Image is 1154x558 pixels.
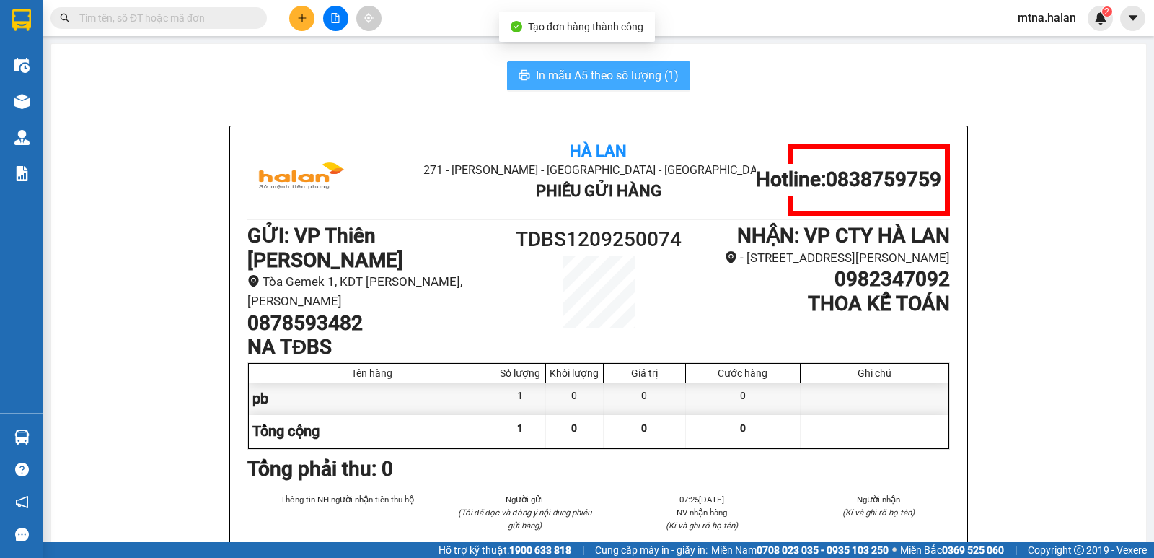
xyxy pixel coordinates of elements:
div: 0 [604,383,686,415]
span: 0 [740,422,746,434]
sup: 2 [1102,6,1112,17]
h1: 0878593482 [247,311,511,336]
li: Người gửi [454,493,596,506]
img: solution-icon [14,166,30,181]
i: (Tôi đã đọc và đồng ý nội dung phiếu gửi hàng) [458,507,591,531]
span: plus [297,13,307,23]
span: Miền Bắc [900,542,1004,558]
span: search [60,13,70,23]
div: Khối lượng [550,367,599,379]
div: 0 [686,383,801,415]
h1: TDBS1209250074 [511,224,687,256]
span: 0 [571,422,577,434]
span: copyright [1074,545,1084,555]
img: icon-new-feature [1094,12,1107,25]
span: caret-down [1127,12,1140,25]
b: Tổng phải thu: 0 [247,457,393,481]
span: check-circle [511,21,522,32]
li: Thông tin NH người nhận tiền thu hộ [276,493,419,506]
img: logo-vxr [12,9,31,31]
span: environment [247,275,260,287]
img: warehouse-icon [14,58,30,73]
span: message [15,528,29,541]
img: logo.jpg [247,144,356,216]
div: Cước hàng [690,367,796,379]
div: 0 [546,383,604,415]
button: file-add [323,6,348,31]
h1: NA TĐBS [247,335,511,359]
span: Cung cấp máy in - giấy in: [595,542,708,558]
button: printerIn mẫu A5 theo số lượng (1) [507,61,690,90]
div: Số lượng [499,367,542,379]
span: | [1015,542,1017,558]
strong: 1900 633 818 [509,544,571,556]
b: NHẬN : VP CTY HÀ LAN [737,224,950,248]
span: In mẫu A5 theo số lượng (1) [536,66,679,84]
strong: 0708 023 035 - 0935 103 250 [757,544,889,556]
img: warehouse-icon [14,130,30,145]
h1: 0982347092 [687,267,950,292]
div: Tên hàng [252,367,491,379]
b: Phiếu Gửi Hàng [536,182,661,200]
span: environment [725,251,737,263]
span: ⚪️ [892,547,897,553]
button: plus [289,6,314,31]
li: 07:25[DATE] [630,493,773,506]
div: Ghi chú [804,367,945,379]
span: Tổng cộng [252,422,320,440]
b: GỬI : VP Thiên [PERSON_NAME] [247,224,403,272]
span: notification [15,495,29,509]
span: 1 [517,422,523,434]
span: | [582,542,584,558]
span: question-circle [15,463,29,476]
span: Tạo đơn hàng thành công [528,21,643,32]
img: warehouse-icon [14,94,30,109]
div: pb [249,383,495,415]
strong: 0369 525 060 [942,544,1004,556]
b: Hà Lan [570,142,627,160]
span: Miền Nam [711,542,889,558]
li: 271 - [PERSON_NAME] - [GEOGRAPHIC_DATA] - [GEOGRAPHIC_DATA] [364,161,832,179]
span: mtna.halan [1006,9,1088,27]
span: aim [364,13,374,23]
i: (Kí và ghi rõ họ tên) [666,520,738,531]
input: Tìm tên, số ĐT hoặc mã đơn [79,10,250,26]
li: Người nhận [808,493,951,506]
button: caret-down [1120,6,1145,31]
img: warehouse-icon [14,430,30,445]
span: 0 [641,422,647,434]
h1: THOA KẾ TOÁN [687,292,950,316]
li: NV nhận hàng [630,506,773,519]
span: file-add [330,13,340,23]
button: aim [356,6,382,31]
span: 2 [1104,6,1109,17]
span: Hỗ trợ kỹ thuật: [439,542,571,558]
h1: Hotline: 0838759759 [756,167,941,192]
span: printer [519,69,530,83]
div: 1 [495,383,546,415]
li: Tòa Gemek 1, KDT [PERSON_NAME], [PERSON_NAME] [247,272,511,310]
i: (Kí và ghi rõ họ tên) [842,507,915,518]
div: Giá trị [607,367,682,379]
li: - [STREET_ADDRESS][PERSON_NAME] [687,248,950,268]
